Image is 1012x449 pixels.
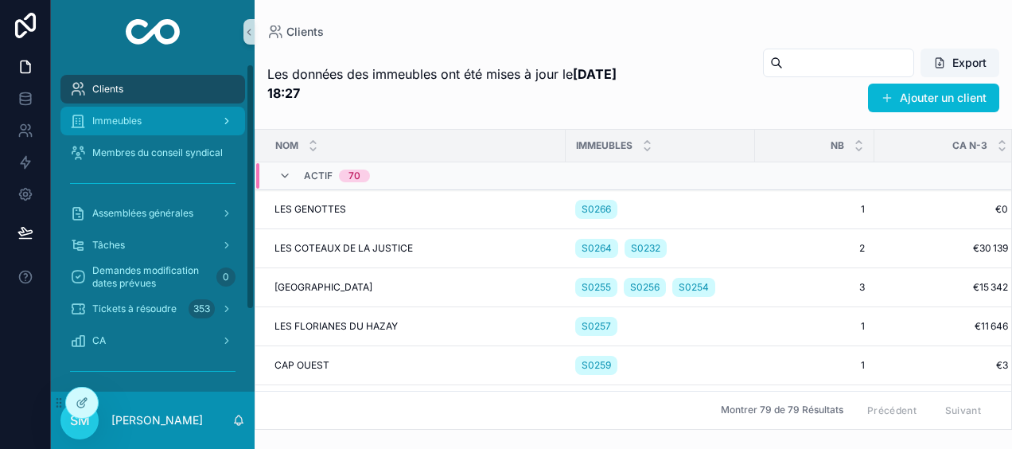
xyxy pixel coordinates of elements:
a: 1 [765,203,865,216]
a: S0259 [575,353,745,378]
span: S0255 [582,281,611,294]
span: S0259 [582,359,611,372]
span: Tickets à résoudre [92,303,177,315]
a: S0257 [575,314,745,339]
span: Clients [92,83,123,96]
a: €3 [884,359,1008,372]
a: CAP OUEST [274,359,556,372]
span: S0254 [679,281,709,294]
span: Clients [286,24,324,40]
span: CAP OUEST [274,359,329,372]
a: Demandes modification dates prévues0 [60,263,245,291]
span: CA N-3 [952,139,987,152]
span: LES COTEAUX DE LA JUSTICE [274,242,413,255]
a: LES COTEAUX DE LA JUSTICE [274,242,556,255]
span: S0256 [630,281,660,294]
a: Immeubles [60,107,245,135]
a: S0266 [575,197,745,222]
span: Montrer 79 de 79 Résultats [721,404,843,417]
span: S0266 [582,203,611,216]
a: LES GENOTTES [274,203,556,216]
a: Assemblées générales [60,199,245,228]
a: Tickets à résoudre353 [60,295,245,323]
span: CA [92,334,106,347]
span: Tâches [92,239,125,252]
div: 70 [348,170,360,182]
a: S0266 [575,200,617,219]
a: S0264 [575,239,618,258]
a: S0254 [672,278,715,297]
a: S0255 [575,278,617,297]
span: Nb [831,139,844,152]
span: S0257 [582,320,611,333]
a: €0 [884,203,1008,216]
a: [GEOGRAPHIC_DATA] [274,281,556,294]
span: LES FLORIANES DU HAZAY [274,320,398,333]
a: €30 139 [884,242,1008,255]
div: 353 [189,299,215,318]
a: Clients [267,24,324,40]
a: S0255S0256S0254 [575,275,745,300]
a: 1 [765,359,865,372]
img: App logo [126,19,181,45]
span: Nom [275,139,298,152]
div: 0 [216,267,235,287]
button: Ajouter un client [868,84,999,112]
span: Assemblées générales [92,207,193,220]
span: S0264 [582,242,612,255]
a: 2 [765,242,865,255]
a: S0264S0232 [575,236,745,261]
a: LES FLORIANES DU HAZAY [274,320,556,333]
a: CA [60,326,245,355]
a: S0259 [575,356,617,375]
a: Clients [60,75,245,103]
span: SM [70,411,90,430]
a: 1 [765,320,865,333]
span: S0232 [631,242,660,255]
span: Actif [304,170,333,182]
a: €11 646 [884,320,1008,333]
a: €15 342 [884,281,1008,294]
span: LES GENOTTES [274,203,346,216]
button: Export [921,49,999,77]
a: 3 [765,281,865,294]
a: Tâches [60,231,245,260]
span: Immeubles [576,139,632,152]
a: S0256 [624,278,666,297]
a: S0232 [625,239,667,258]
span: Immeubles [92,115,142,127]
div: scrollable content [51,64,255,392]
span: [GEOGRAPHIC_DATA] [274,281,372,294]
span: Demandes modification dates prévues [92,264,210,290]
a: Membres du conseil syndical [60,139,245,167]
span: Membres du conseil syndical [92,146,223,159]
a: S0257 [575,317,617,336]
p: [PERSON_NAME] [111,412,203,428]
span: Les données des immeubles ont été mises à jour le [267,64,632,103]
